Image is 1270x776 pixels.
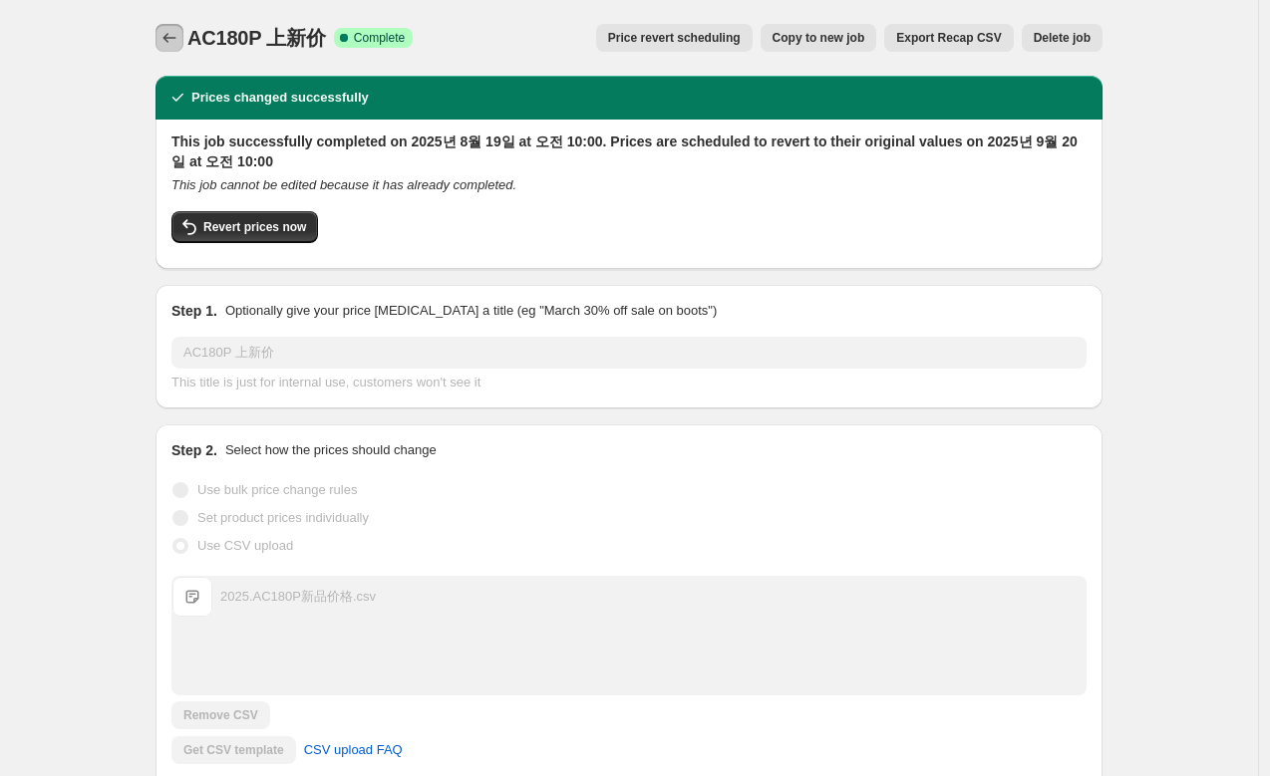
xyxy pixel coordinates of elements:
[187,27,326,49] span: AC180P 上新价
[761,24,877,52] button: Copy to new job
[171,440,217,460] h2: Step 2.
[292,734,415,766] a: CSV upload FAQ
[896,30,1001,46] span: Export Recap CSV
[171,131,1087,171] h2: This job successfully completed on 2025년 8월 19일 at 오전 10:00. Prices are scheduled to revert to th...
[171,301,217,321] h2: Step 1.
[304,740,403,760] span: CSV upload FAQ
[608,30,741,46] span: Price revert scheduling
[191,88,369,108] h2: Prices changed successfully
[354,30,405,46] span: Complete
[197,482,357,497] span: Use bulk price change rules
[197,538,293,553] span: Use CSV upload
[171,211,318,243] button: Revert prices now
[884,24,1013,52] button: Export Recap CSV
[203,219,306,235] span: Revert prices now
[225,440,437,460] p: Select how the prices should change
[225,301,717,321] p: Optionally give your price [MEDICAL_DATA] a title (eg "March 30% off sale on boots")
[596,24,753,52] button: Price revert scheduling
[197,510,369,525] span: Set product prices individually
[171,177,516,192] i: This job cannot be edited because it has already completed.
[1034,30,1091,46] span: Delete job
[171,375,480,389] span: This title is just for internal use, customers won't see it
[1022,24,1103,52] button: Delete job
[773,30,865,46] span: Copy to new job
[220,587,376,607] div: 2025.AC180P新品价格.csv
[171,337,1087,369] input: 30% off holiday sale
[156,24,183,52] button: Price change jobs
